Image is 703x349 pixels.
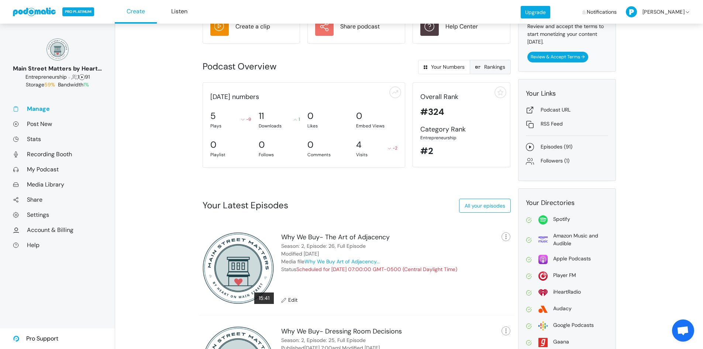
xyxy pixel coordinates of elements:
[553,321,594,329] div: Google Podcasts
[13,73,102,81] div: 1 91
[115,0,157,24] a: Create
[26,81,56,88] span: Storage
[459,199,511,213] a: All your episodes
[13,105,102,113] a: Manage
[526,305,608,314] a: Audacy
[553,232,608,247] div: Amazon Music and Audible
[642,1,685,23] span: [PERSON_NAME]
[203,232,274,304] img: 300x300_17130234.png
[420,134,503,141] div: Entrepreneurship
[307,138,313,151] div: 0
[527,52,588,62] a: Review & Accept Terms
[526,255,608,264] a: Apple Podcasts
[235,22,270,31] div: Create a clip
[340,22,380,31] div: Share podcast
[553,271,576,279] div: Player FM
[526,120,608,128] a: RSS Feed
[526,198,608,208] div: Your Directories
[13,120,102,128] a: Post New
[626,1,690,23] a: [PERSON_NAME]
[356,109,362,123] div: 0
[281,250,319,258] div: Modified [DATE]
[307,109,313,123] div: 0
[281,296,297,304] a: Edit
[13,150,102,158] a: Recording Booth
[13,328,58,349] a: Pro Support
[13,64,102,73] div: Main Street Matters by Heart on [GEOGRAPHIC_DATA]
[13,196,102,203] a: Share
[420,92,503,102] div: Overall Rank
[203,199,288,212] div: Your Latest Episodes
[526,271,608,281] a: Player FM
[526,89,608,99] div: Your Links
[587,1,617,23] span: Notifications
[241,116,251,123] div: -9
[538,338,548,347] img: gaana-acdc428d6f3a8bcf3dfc61bc87d1a5ed65c1dda5025f5609f03e44ab3dd96560.svg
[672,319,694,342] a: Open chat
[62,7,94,16] span: PRO PLATINUM
[521,6,550,18] a: Upgrade
[281,258,380,266] div: Media file
[538,235,548,244] img: amazon-69639c57110a651e716f65801135d36e6b1b779905beb0b1c95e1d99d62ebab9.svg
[203,60,353,73] div: Podcast Overview
[259,123,300,129] div: Downloads
[538,271,548,281] img: player_fm-2f731f33b7a5920876a6a59fec1291611fade0905d687326e1933154b96d4679.svg
[58,81,89,88] span: Bandwidth
[526,321,608,331] a: Google Podcasts
[445,22,478,31] div: Help Center
[418,60,470,74] a: Your Numbers
[72,73,77,80] span: Followers
[356,123,397,129] div: Embed Views
[25,73,67,80] span: Business: Entrepreneurship
[13,211,102,219] a: Settings
[83,81,89,88] span: 1%
[281,232,390,242] div: Why We Buy- The Art of Adjacency
[281,336,366,344] div: Season: 2, Episode: 25, Full Episode
[46,38,69,61] img: 150x150_17130234.png
[553,255,591,263] div: Apple Podcasts
[294,116,300,123] div: 1
[526,157,608,165] a: Followers (1)
[281,266,457,273] div: Status
[304,258,380,265] a: Why We Buy Art of Adjacency...
[210,123,252,129] div: Plays
[259,151,300,158] div: Follows
[207,92,402,102] div: [DATE] numbers
[420,124,503,134] div: Category Rank
[296,266,457,273] span: Scheduled for [DATE] 07:00:00 GMT-0500 (Central Daylight Time)
[538,321,548,331] img: google-2dbf3626bd965f54f93204bbf7eeb1470465527e396fa5b4ad72d911f40d0c40.svg
[44,81,55,88] span: 59%
[210,109,216,123] div: 5
[315,17,397,36] a: Share podcast
[307,151,349,158] div: Comments
[13,226,102,234] a: Account & Billing
[420,17,503,36] a: Help Center
[527,23,607,46] p: Review and accept the terms to start monetizing your content [DATE].
[356,151,397,158] div: Visits
[13,241,102,249] a: Help
[356,138,362,151] div: 4
[526,106,608,114] a: Podcast URL
[526,288,608,297] a: iHeartRadio
[553,288,581,296] div: iHeartRadio
[158,0,200,24] a: Listen
[626,6,637,17] img: P-50-ab8a3cff1f42e3edaa744736fdbd136011fc75d0d07c0e6946c3d5a70d29199b.png
[210,138,216,151] div: 0
[553,338,569,346] div: Gaana
[553,305,572,312] div: Audacy
[581,54,585,60] span: →
[531,54,580,60] span: Review & Accept Terms
[13,181,102,188] a: Media Library
[420,105,503,119] div: #324
[281,242,366,250] div: Season: 2, Episode: 26, Full Episode
[538,305,548,314] img: audacy-5d0199fadc8dc77acc7c395e9e27ef384d0cbdead77bf92d3603ebf283057071.svg
[553,215,570,223] div: Spotify
[259,138,265,151] div: 0
[538,255,548,264] img: apple-26106266178e1f815f76c7066005aa6211188c2910869e7447b8cdd3a6512788.svg
[526,143,608,151] a: Episodes (91)
[254,292,274,304] div: 15:41
[13,135,102,143] a: Stats
[388,145,397,151] div: -2
[210,17,293,36] a: Create a clip
[259,109,264,123] div: 11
